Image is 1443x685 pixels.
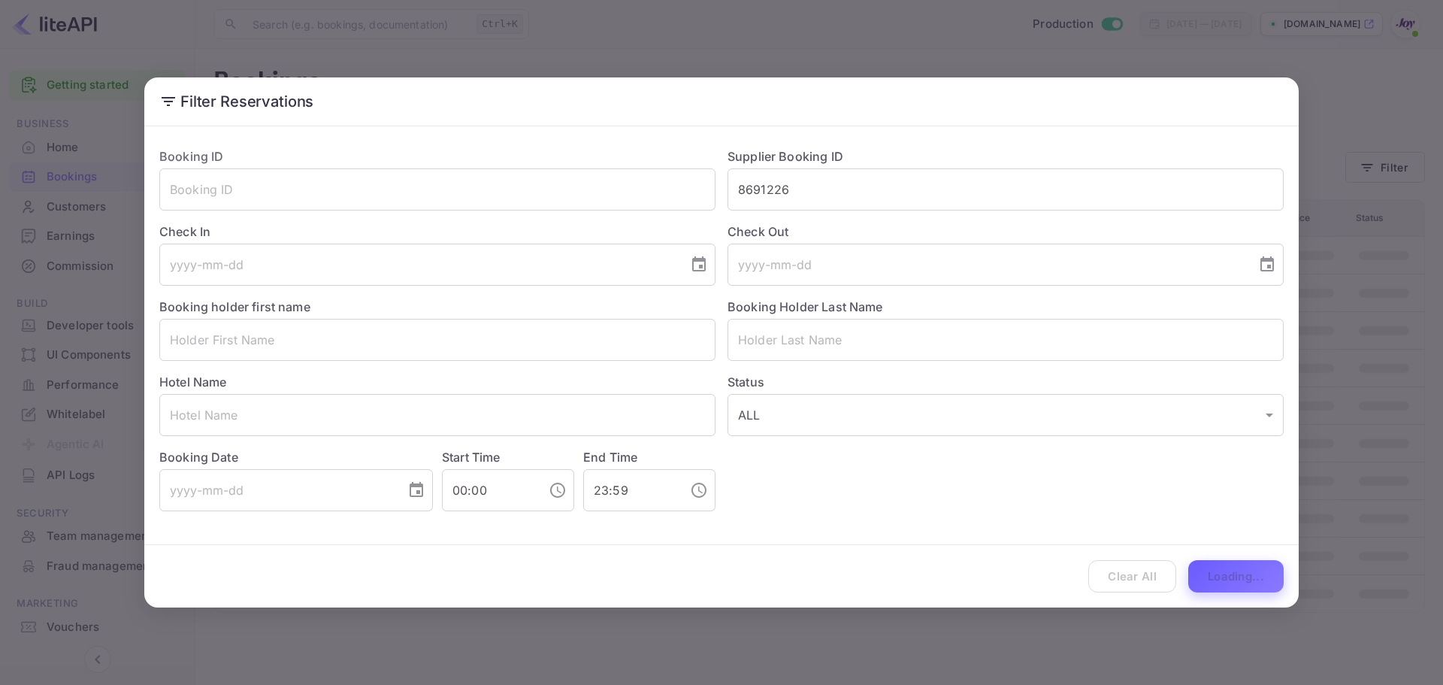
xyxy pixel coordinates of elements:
button: Choose date [684,250,714,280]
input: yyyy-mm-dd [159,244,678,286]
button: Choose time, selected time is 11:59 PM [684,475,714,505]
input: yyyy-mm-dd [159,469,395,511]
input: Supplier Booking ID [728,168,1284,211]
label: Check Out [728,223,1284,241]
input: Holder Last Name [728,319,1284,361]
label: Status [728,373,1284,391]
input: yyyy-mm-dd [728,244,1246,286]
button: Choose time, selected time is 12:00 AM [543,475,573,505]
label: Hotel Name [159,374,227,389]
input: Hotel Name [159,394,715,436]
input: hh:mm [583,469,678,511]
label: Supplier Booking ID [728,149,843,164]
div: ALL [728,394,1284,436]
input: Holder First Name [159,319,715,361]
label: Check In [159,223,715,241]
label: Booking Date [159,448,433,466]
label: End Time [583,450,637,465]
input: hh:mm [442,469,537,511]
label: Start Time [442,450,501,465]
label: Booking Holder Last Name [728,299,883,314]
input: Booking ID [159,168,715,211]
h2: Filter Reservations [144,77,1299,126]
button: Choose date [1252,250,1282,280]
label: Booking holder first name [159,299,310,314]
button: Choose date [401,475,431,505]
label: Booking ID [159,149,224,164]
